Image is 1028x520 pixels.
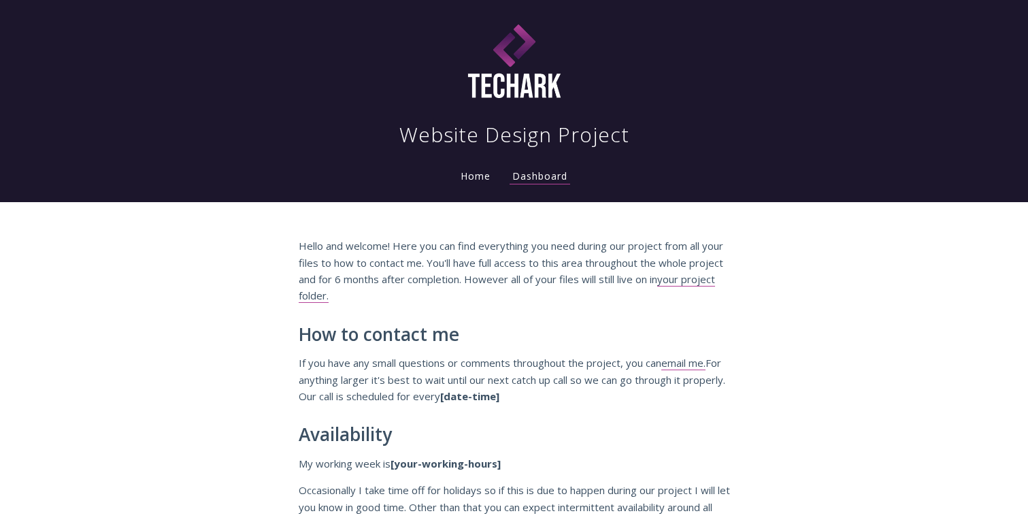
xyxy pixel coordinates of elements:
[391,457,501,470] strong: [your-working-hours]
[458,169,493,182] a: Home
[299,425,730,445] h2: Availability
[299,455,730,472] p: My working week is
[440,389,499,403] strong: [date-time]
[399,121,629,148] h1: Website Design Project
[299,325,730,345] h2: How to contact me
[510,169,570,184] a: Dashboard
[299,238,730,304] p: Hello and welcome! Here you can find everything you need during our project from all your files t...
[661,356,706,370] a: email me.
[299,355,730,404] p: If you have any small questions or comments throughout the project, you can For anything larger i...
